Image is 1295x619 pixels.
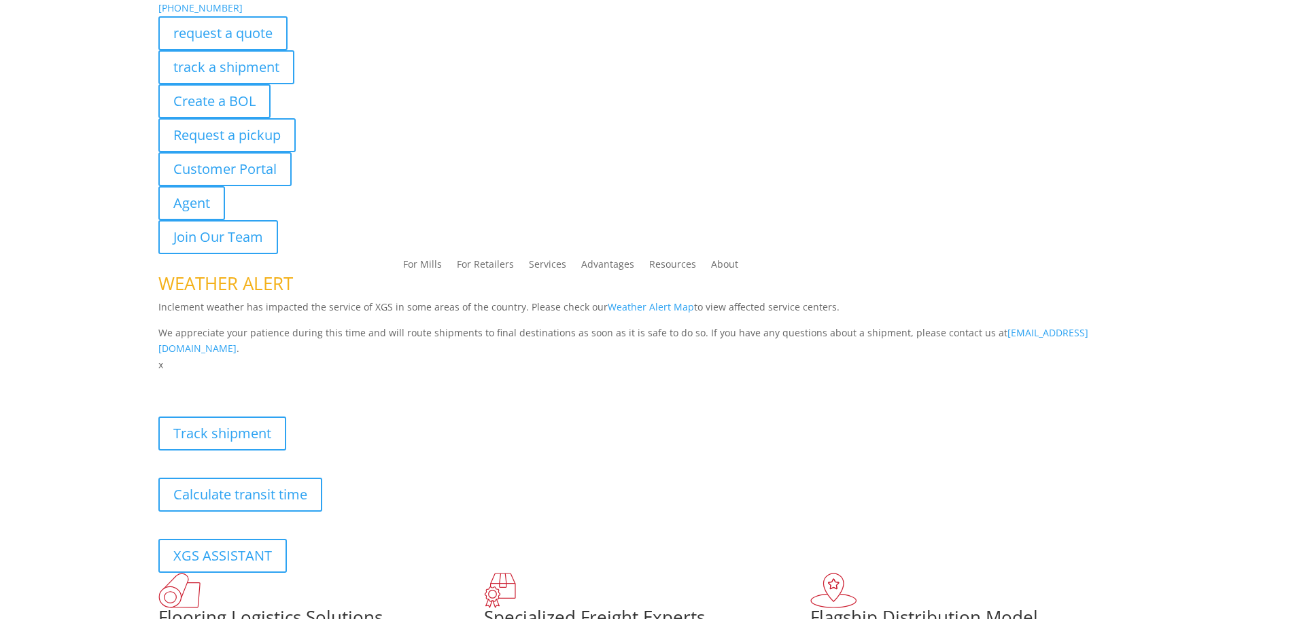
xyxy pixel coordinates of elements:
p: We appreciate your patience during this time and will route shipments to final destinations as so... [158,325,1137,357]
b: Visibility, transparency, and control for your entire supply chain. [158,375,462,388]
a: XGS ASSISTANT [158,539,287,573]
a: track a shipment [158,50,294,84]
p: x [158,357,1137,373]
a: Create a BOL [158,84,271,118]
a: For Retailers [457,260,514,275]
a: Calculate transit time [158,478,322,512]
a: Weather Alert Map [608,300,694,313]
img: xgs-icon-total-supply-chain-intelligence-red [158,573,201,608]
a: Resources [649,260,696,275]
a: Customer Portal [158,152,292,186]
a: [PHONE_NUMBER] [158,1,243,14]
a: request a quote [158,16,288,50]
img: xgs-icon-flagship-distribution-model-red [810,573,857,608]
a: Request a pickup [158,118,296,152]
a: For Mills [403,260,442,275]
a: Join Our Team [158,220,278,254]
a: Services [529,260,566,275]
a: About [711,260,738,275]
a: Advantages [581,260,634,275]
p: Inclement weather has impacted the service of XGS in some areas of the country. Please check our ... [158,299,1137,325]
a: Track shipment [158,417,286,450]
span: WEATHER ALERT [158,271,293,296]
a: Agent [158,186,225,220]
img: xgs-icon-focused-on-flooring-red [484,573,516,608]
